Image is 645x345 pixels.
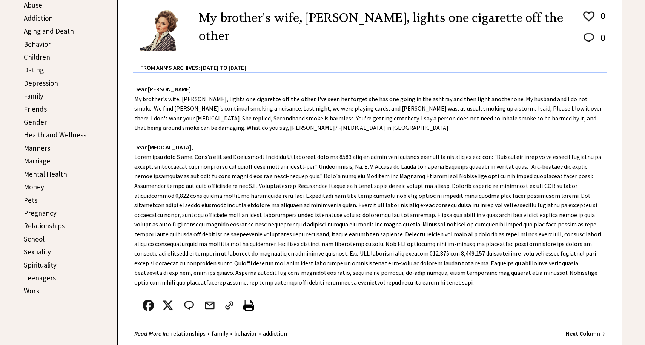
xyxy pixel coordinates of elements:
h2: My brother's wife, [PERSON_NAME], lights one cigarette off the other [199,9,571,45]
a: Relationships [24,221,65,230]
img: message_round%202.png [582,32,596,44]
a: Pregnancy [24,208,57,217]
a: Gender [24,117,47,126]
a: Behavior [24,40,51,49]
a: Spirituality [24,260,57,270]
a: Depression [24,79,58,88]
a: family [210,330,230,337]
strong: Dear [MEDICAL_DATA], [134,143,193,151]
a: Work [24,286,40,295]
a: Friends [24,105,47,114]
div: From Ann's Archives: [DATE] to [DATE] [140,52,607,72]
a: Teenagers [24,273,56,282]
td: 0 [597,9,606,31]
a: Health and Wellness [24,130,86,139]
a: Addiction [24,14,53,23]
a: Family [24,91,43,100]
a: School [24,234,45,243]
a: Next Column → [566,330,605,337]
div: • • • [134,329,289,338]
a: Aging and Death [24,26,74,35]
img: mail.png [204,300,215,311]
img: printer%20icon.png [243,300,254,311]
a: Marriage [24,156,50,165]
a: Pets [24,196,37,205]
a: behavior [232,330,259,337]
img: message_round%202.png [183,300,195,311]
a: addiction [261,330,289,337]
td: 0 [597,31,606,51]
img: facebook.png [143,300,154,311]
img: x_small.png [162,300,174,311]
a: Sexuality [24,247,51,256]
a: Abuse [24,0,42,9]
img: link_02.png [224,300,235,311]
img: Ann6%20v2%20small.png [140,9,187,51]
a: Children [24,52,50,62]
a: Money [24,182,44,191]
a: Dating [24,65,44,74]
a: relationships [169,330,207,337]
strong: Read More In: [134,330,169,337]
a: Manners [24,143,50,152]
strong: Dear [PERSON_NAME], [134,85,193,93]
img: heart_outline%201.png [582,10,596,23]
a: Mental Health [24,169,67,179]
